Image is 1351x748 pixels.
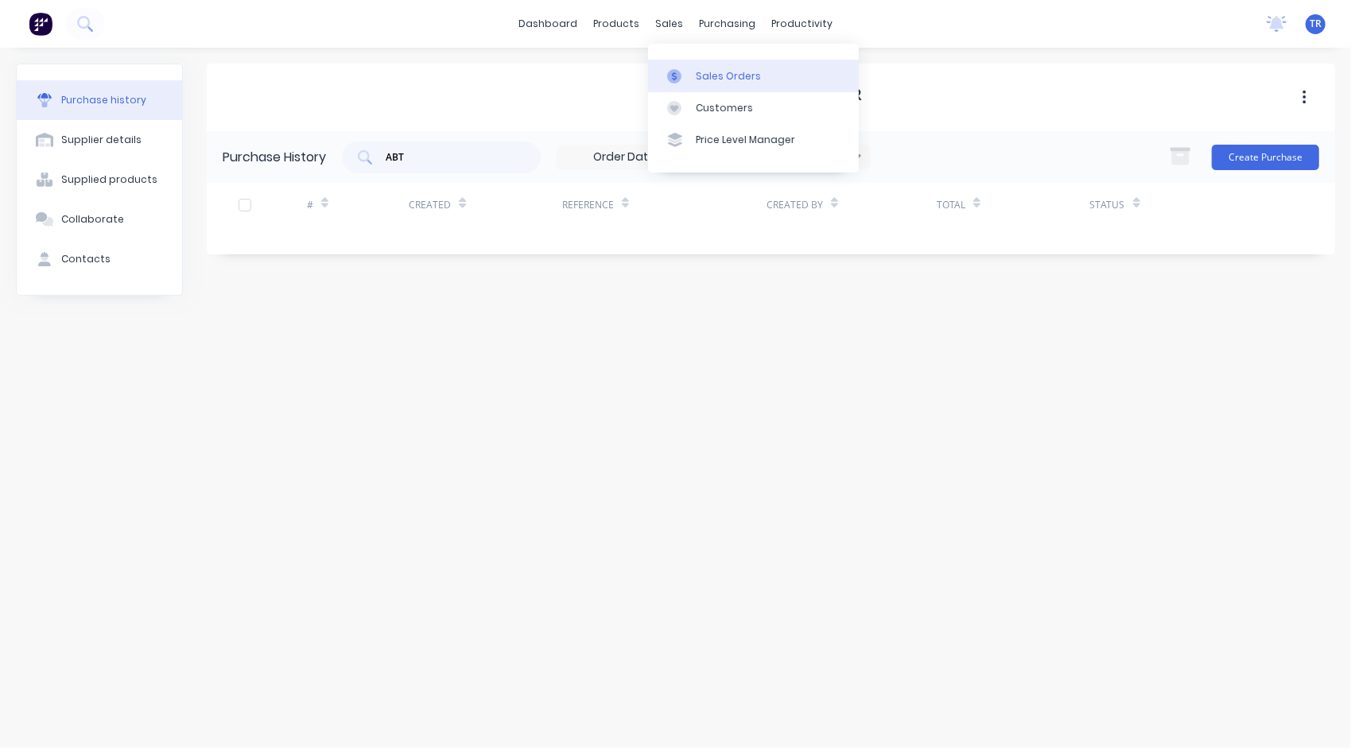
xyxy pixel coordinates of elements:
div: Reference [562,198,614,212]
span: TR [1310,17,1322,31]
div: Status [1090,198,1125,212]
a: Customers [648,92,859,124]
button: Collaborate [17,200,182,239]
div: Supplied products [61,172,157,187]
div: Supplier details [61,133,142,147]
input: Search purchases... [384,149,516,165]
div: products [585,12,647,36]
a: dashboard [511,12,585,36]
button: Supplier details [17,120,182,160]
div: Collaborate [61,212,124,227]
div: Purchase History [223,148,326,167]
input: Order Date [557,145,691,169]
button: Contacts [17,239,182,279]
div: Price Level Manager [696,133,795,147]
div: Sales Orders [696,69,761,83]
div: Customers [696,101,753,115]
div: productivity [763,12,840,36]
button: Create Purchase [1212,145,1319,170]
div: Created [409,198,451,212]
div: Contacts [61,252,111,266]
div: sales [647,12,691,36]
div: # [307,198,313,212]
button: Purchase history [17,80,182,120]
button: Supplied products [17,160,182,200]
div: Total [937,198,965,212]
img: Factory [29,12,52,36]
a: Price Level Manager [648,124,859,156]
div: Created By [767,198,823,212]
div: Purchase history [61,93,146,107]
a: Sales Orders [648,60,859,91]
div: purchasing [691,12,763,36]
